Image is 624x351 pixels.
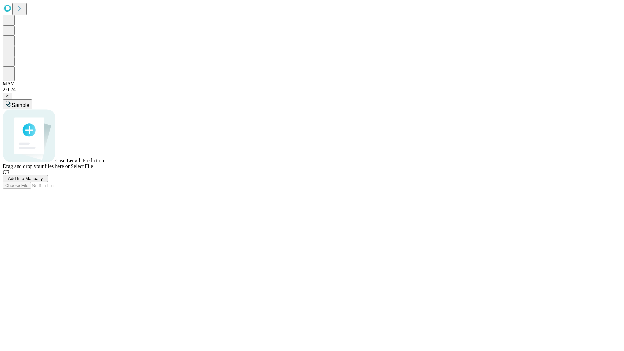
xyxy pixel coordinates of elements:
button: Sample [3,99,32,109]
span: @ [5,94,10,98]
span: Select File [71,163,93,169]
span: Drag and drop your files here or [3,163,70,169]
span: Case Length Prediction [55,158,104,163]
button: Add Info Manually [3,175,48,182]
div: MAY [3,81,621,87]
span: OR [3,169,10,175]
span: Sample [12,102,29,108]
button: @ [3,93,12,99]
span: Add Info Manually [8,176,43,181]
div: 2.0.241 [3,87,621,93]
